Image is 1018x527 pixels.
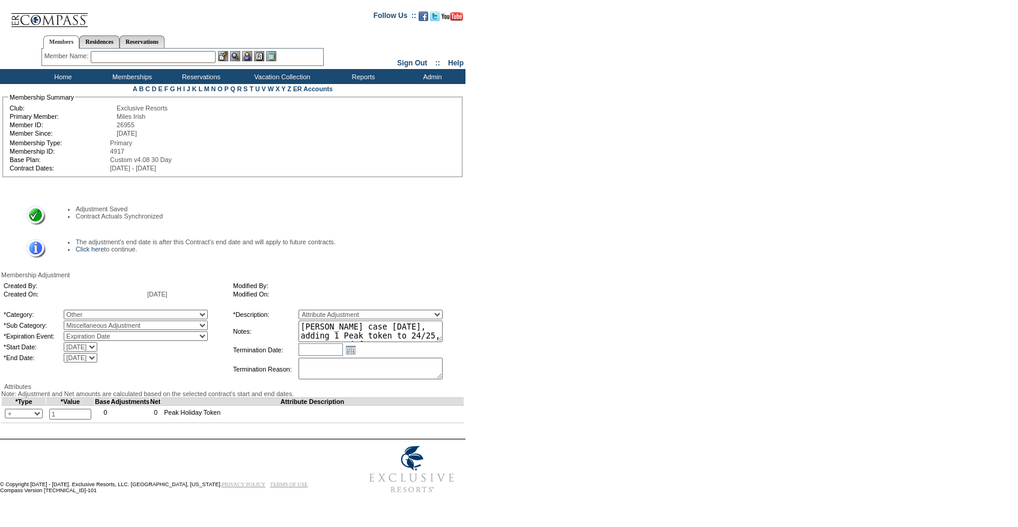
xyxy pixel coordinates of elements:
[4,282,146,289] td: Created By:
[46,397,95,405] td: *Value
[4,291,146,298] td: Created On:
[10,130,115,137] td: Member Since:
[2,397,46,405] td: *Type
[110,156,171,163] span: Custom v4.08 30 Day
[76,238,445,245] li: The adjustment's end date is after this Contract's end date and will apply to future contracts.
[10,104,115,112] td: Club:
[419,15,428,22] a: Become our fan on Facebook
[117,130,137,137] span: [DATE]
[344,343,357,357] a: Open the calendar popup.
[10,148,109,155] td: Membership ID:
[4,310,62,319] td: *Category:
[158,85,162,92] a: E
[147,291,168,298] span: [DATE]
[76,212,445,220] li: Contract Actuals Synchronized
[230,51,240,61] img: View
[27,69,96,84] td: Home
[117,113,145,120] span: Miles Irish
[435,59,440,67] span: ::
[150,405,161,423] td: 0
[4,321,62,330] td: *Sub Category:
[8,94,75,101] legend: Membership Summary
[10,164,109,172] td: Contract Dates:
[76,245,104,253] a: Click here
[1,390,464,397] div: Note: Adjustment and Net amounts are calculated based on the selected contract's start and end da...
[287,85,291,92] a: Z
[4,331,62,341] td: *Expiration Event:
[10,156,109,163] td: Base Plan:
[448,59,464,67] a: Help
[79,35,120,48] a: Residences
[183,85,185,92] a: I
[430,15,440,22] a: Follow us on Twitter
[218,51,228,61] img: b_edit.gif
[237,85,242,92] a: R
[327,69,396,84] td: Reports
[249,85,253,92] a: T
[120,35,165,48] a: Reservations
[233,282,458,289] td: Modified By:
[76,245,445,253] li: to continue.
[10,121,115,128] td: Member ID:
[268,85,274,92] a: W
[211,85,216,92] a: N
[243,85,247,92] a: S
[4,342,62,352] td: *Start Date:
[76,205,445,212] li: Adjustment Saved
[1,271,464,279] div: Membership Adjustment
[233,343,297,357] td: Termination Date:
[110,164,156,172] span: [DATE] - [DATE]
[430,11,440,21] img: Follow us on Twitter
[110,148,124,155] span: 4917
[10,3,88,28] img: Compass Home
[177,85,181,92] a: H
[44,51,91,61] div: Member Name:
[117,121,135,128] span: 26955
[233,321,297,342] td: Notes:
[234,69,327,84] td: Vacation Collection
[152,85,157,92] a: D
[19,206,46,226] img: Success Message
[170,85,175,92] a: G
[198,85,202,92] a: L
[441,12,463,21] img: Subscribe to our YouTube Channel
[1,383,464,390] div: Attributes
[230,85,235,92] a: Q
[164,85,168,92] a: F
[111,397,150,405] td: Adjustments
[374,10,416,25] td: Follow Us ::
[419,11,428,21] img: Become our fan on Facebook
[204,85,210,92] a: M
[139,85,144,92] a: B
[117,104,168,112] span: Exclusive Resorts
[255,85,260,92] a: U
[225,85,229,92] a: P
[133,85,137,92] a: A
[358,439,465,499] img: Exclusive Resorts
[222,481,265,487] a: PRIVACY POLICY
[145,85,150,92] a: C
[150,397,161,405] td: Net
[10,113,115,120] td: Primary Member:
[396,69,465,84] td: Admin
[10,139,109,146] td: Membership Type:
[276,85,280,92] a: X
[397,59,427,67] a: Sign Out
[96,69,165,84] td: Memberships
[110,139,132,146] span: Primary
[161,405,464,423] td: Peak Holiday Token
[282,85,286,92] a: Y
[242,51,252,61] img: Impersonate
[254,51,264,61] img: Reservations
[43,35,80,49] a: Members
[95,397,111,405] td: Base
[233,310,297,319] td: *Description:
[19,239,46,259] img: Information Message
[266,51,276,61] img: b_calculator.gif
[233,358,297,381] td: Termination Reason:
[4,353,62,363] td: *End Date:
[192,85,197,92] a: K
[161,397,464,405] td: Attribute Description
[95,405,111,423] td: 0
[217,85,222,92] a: O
